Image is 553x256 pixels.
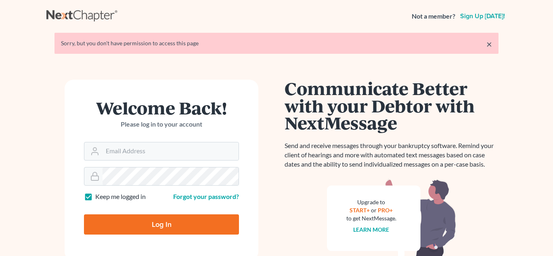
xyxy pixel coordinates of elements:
p: Send and receive messages through your bankruptcy software. Remind your client of hearings and mo... [285,141,499,169]
div: Upgrade to [346,198,396,206]
span: or [371,207,377,214]
a: Forgot your password? [173,193,239,200]
a: × [486,39,492,49]
a: PRO+ [378,207,393,214]
h1: Communicate Better with your Debtor with NextMessage [285,80,499,131]
input: Email Address [103,142,239,160]
label: Keep me logged in [95,192,146,201]
div: Sorry, but you don't have permission to access this page [61,39,492,47]
div: to get NextMessage. [346,214,396,222]
a: Sign up [DATE]! [459,13,507,19]
p: Please log in to your account [84,120,239,129]
input: Log In [84,214,239,235]
a: START+ [350,207,370,214]
a: Learn more [354,226,390,233]
strong: Not a member? [412,12,455,21]
h1: Welcome Back! [84,99,239,116]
